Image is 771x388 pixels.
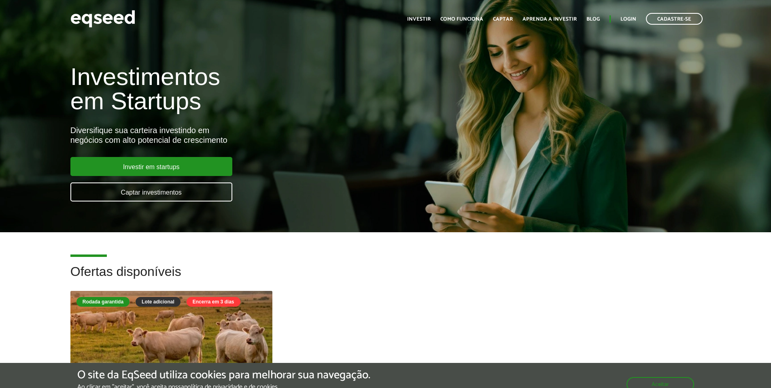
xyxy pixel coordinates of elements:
[187,297,240,307] div: Encerra em 3 dias
[70,157,232,176] a: Investir em startups
[646,13,703,25] a: Cadastre-se
[70,65,444,113] h1: Investimentos em Startups
[70,265,701,291] h2: Ofertas disponíveis
[493,17,513,22] a: Captar
[70,8,135,30] img: EqSeed
[620,17,636,22] a: Login
[522,17,577,22] a: Aprenda a investir
[440,17,483,22] a: Como funciona
[136,297,181,307] div: Lote adicional
[407,17,431,22] a: Investir
[586,17,600,22] a: Blog
[76,297,130,307] div: Rodada garantida
[70,182,232,201] a: Captar investimentos
[70,125,444,145] div: Diversifique sua carteira investindo em negócios com alto potencial de crescimento
[77,369,370,382] h5: O site da EqSeed utiliza cookies para melhorar sua navegação.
